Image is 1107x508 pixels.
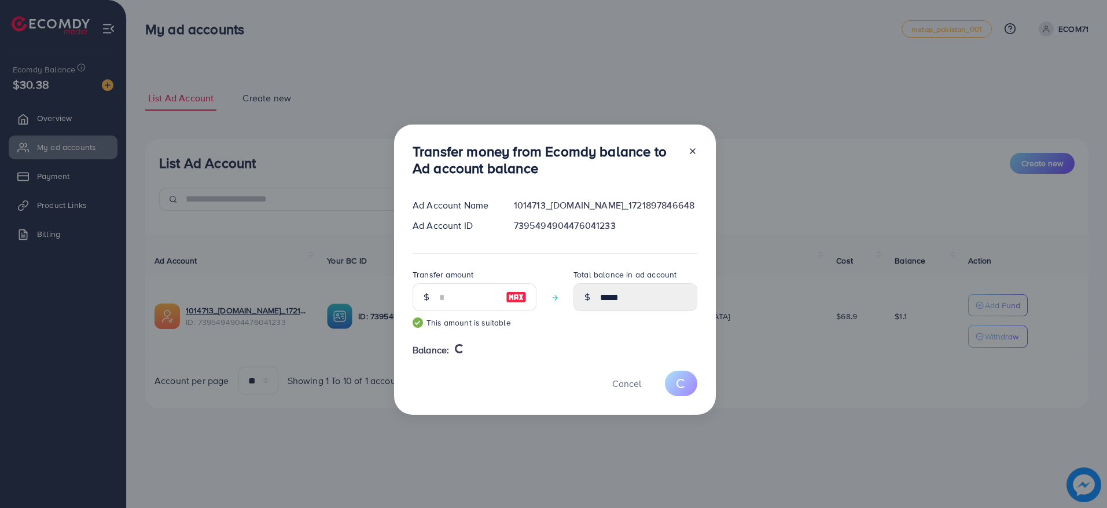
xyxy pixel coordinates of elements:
label: Transfer amount [413,269,473,280]
button: Cancel [598,371,656,396]
small: This amount is suitable [413,317,536,328]
span: Balance: [413,343,449,357]
h3: Transfer money from Ecomdy balance to Ad account balance [413,143,679,177]
div: Ad Account Name [403,199,505,212]
label: Total balance in ad account [573,269,676,280]
span: Cancel [612,377,641,390]
div: 1014713_[DOMAIN_NAME]_1721897846648 [505,199,707,212]
img: image [506,290,527,304]
img: guide [413,317,423,328]
div: 7395494904476041233 [505,219,707,232]
div: Ad Account ID [403,219,505,232]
